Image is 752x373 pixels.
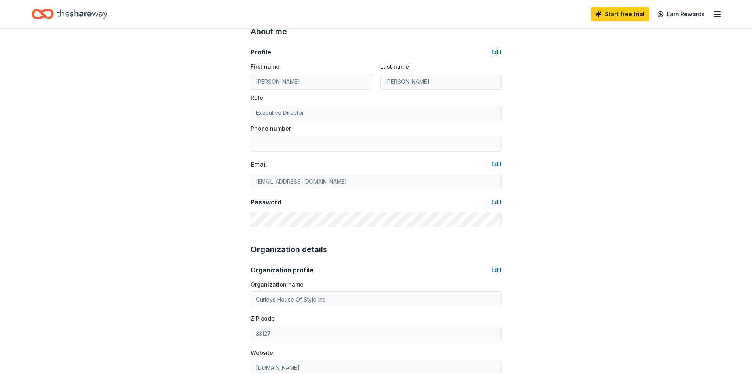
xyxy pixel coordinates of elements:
div: Password [251,197,281,207]
label: First name [251,63,279,71]
a: Earn Rewards [653,7,709,21]
input: 12345 (U.S. only) [251,326,502,341]
button: Edit [491,159,502,169]
label: Phone number [251,125,291,133]
label: Last name [380,63,409,71]
div: Organization profile [251,265,313,275]
button: Edit [491,197,502,207]
div: About me [251,25,502,38]
div: Profile [251,47,271,57]
a: Start free trial [591,7,649,21]
label: ZIP code [251,315,275,322]
button: Edit [491,47,502,57]
a: Home [32,5,107,23]
div: Organization details [251,243,502,256]
label: Organization name [251,281,304,289]
button: Edit [491,265,502,275]
label: Role [251,94,263,102]
div: Email [251,159,267,169]
label: Website [251,349,273,357]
